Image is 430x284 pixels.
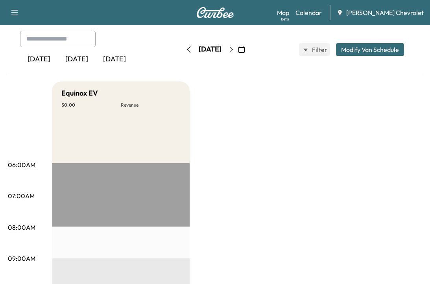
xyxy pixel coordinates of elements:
p: Revenue [121,102,180,108]
div: [DATE] [58,50,96,68]
p: 06:00AM [8,160,35,170]
span: [PERSON_NAME] Chevrolet [346,8,424,17]
a: Calendar [295,8,322,17]
div: [DATE] [96,50,133,68]
img: Curbee Logo [196,7,234,18]
div: [DATE] [20,50,58,68]
a: MapBeta [277,8,289,17]
div: [DATE] [199,44,221,54]
h5: Equinox EV [61,88,98,99]
button: Modify Van Schedule [336,43,404,56]
p: 09:00AM [8,254,35,263]
p: 07:00AM [8,191,35,201]
p: 08:00AM [8,223,35,232]
div: Beta [281,16,289,22]
span: Filter [312,45,326,54]
button: Filter [299,43,330,56]
p: $ 0.00 [61,102,121,108]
